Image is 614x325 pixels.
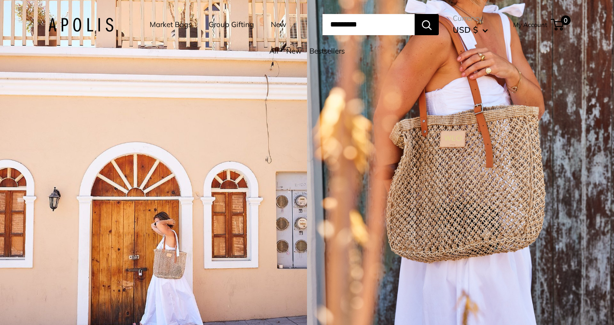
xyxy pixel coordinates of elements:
a: New [286,46,302,55]
span: 0 [561,15,571,25]
img: Apolis [48,18,113,32]
a: New [271,18,286,31]
span: Currency [453,12,488,25]
span: USD $ [453,25,478,35]
a: All [269,46,279,55]
a: Group Gifting [209,18,254,31]
a: Market Bags [150,18,192,31]
a: My Account [513,19,547,30]
a: Bestsellers [309,46,345,55]
button: Search [415,14,439,35]
button: USD $ [453,22,488,38]
input: Search... [322,14,415,35]
a: 0 [552,19,564,30]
